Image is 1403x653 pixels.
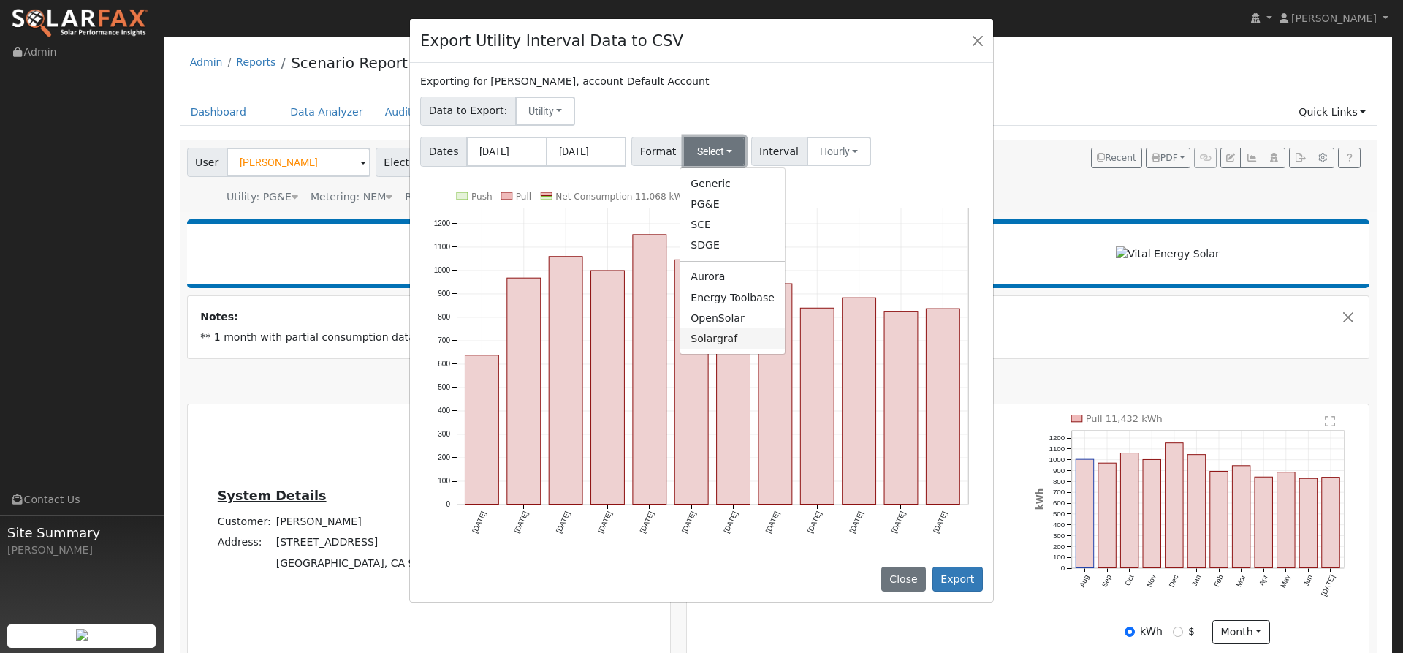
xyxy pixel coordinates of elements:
[446,500,451,508] text: 0
[420,74,709,89] label: Exporting for [PERSON_NAME], account Default Account
[438,407,450,415] text: 400
[420,29,683,53] h4: Export Utility Interval Data to CSV
[843,298,876,504] rect: onclick=""
[438,383,450,391] text: 500
[555,510,571,534] text: [DATE]
[434,243,451,251] text: 1100
[465,355,499,505] rect: onclick=""
[680,267,785,287] a: Aurora
[420,97,516,126] span: Data to Export:
[680,308,785,328] a: OpenSolar
[420,137,467,167] span: Dates
[807,137,872,166] button: Hourly
[967,30,988,50] button: Close
[680,215,785,235] a: SCE
[722,510,739,534] text: [DATE]
[471,510,487,534] text: [DATE]
[800,308,834,504] rect: onclick=""
[516,192,531,202] text: Pull
[438,290,450,298] text: 900
[515,97,576,126] button: Utility
[631,137,685,166] span: Format
[507,278,541,504] rect: onclick=""
[438,453,450,461] text: 200
[884,311,918,504] rect: onclick=""
[684,137,746,166] button: Select
[717,295,750,504] rect: onclick=""
[680,173,785,194] a: Generic
[549,257,582,505] rect: onclick=""
[932,510,948,534] text: [DATE]
[751,137,807,166] span: Interval
[932,567,983,592] button: Export
[591,271,625,505] rect: onclick=""
[639,510,655,534] text: [DATE]
[806,510,823,534] text: [DATE]
[927,309,960,504] rect: onclick=""
[471,192,493,202] text: Push
[680,328,785,349] a: Solargraf
[848,510,864,534] text: [DATE]
[434,266,451,274] text: 1000
[680,287,785,308] a: Energy Toolbase
[434,219,451,227] text: 1200
[555,192,688,202] text: Net Consumption 11,068 kWh
[438,336,450,344] text: 700
[438,360,450,368] text: 600
[890,510,907,534] text: [DATE]
[881,567,926,592] button: Close
[680,510,697,534] text: [DATE]
[633,235,666,505] rect: onclick=""
[674,260,708,504] rect: onclick=""
[680,194,785,214] a: PG&E
[438,477,450,485] text: 100
[513,510,530,534] text: [DATE]
[758,284,792,505] rect: onclick=""
[438,313,450,321] text: 800
[764,510,781,534] text: [DATE]
[680,235,785,256] a: SDGE
[438,430,450,438] text: 300
[596,510,613,534] text: [DATE]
